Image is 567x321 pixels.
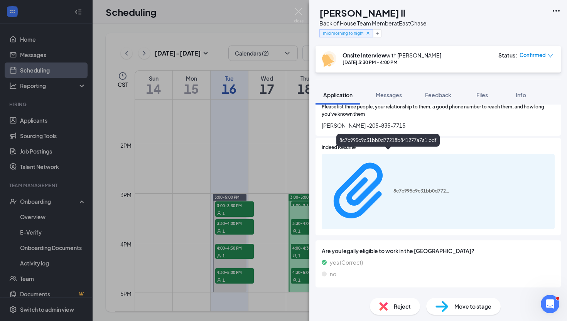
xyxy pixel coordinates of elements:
b: Onsite Interview [343,52,386,59]
svg: Plus [375,31,380,36]
div: Status : [498,51,517,59]
div: with [PERSON_NAME] [343,51,441,59]
span: Move to stage [454,302,491,311]
div: 8c7c995c9c31bb0d77218b841277a7a1.pdf [393,188,451,194]
span: down [548,53,553,59]
span: Please list three people, your relationship to them, a good phone number to reach them, and how l... [322,103,555,118]
span: Reject [394,302,411,311]
span: Confirmed [520,51,546,59]
span: Messages [376,91,402,98]
div: Back of House Team Member at EastChase [319,19,427,27]
svg: Ellipses [552,6,561,15]
iframe: Intercom live chat [541,295,559,313]
span: Feedback [425,91,451,98]
div: 8c7c995c9c31bb0d77218b841277a7a1.pdf [336,134,440,147]
div: [DATE] 3:30 PM - 4:00 PM [343,59,441,66]
span: Indeed Resume [322,144,356,151]
span: Application [323,91,353,98]
a: Paperclip8c7c995c9c31bb0d77218b841277a7a1.pdf [326,157,451,226]
span: yes (Correct) [330,258,363,267]
span: no [330,270,336,278]
span: mid morning to night shift [323,30,363,36]
h1: [PERSON_NAME] ll [319,6,405,19]
svg: Paperclip [326,157,393,225]
span: [PERSON_NAME] -205-835-7715 [322,121,555,130]
span: Files [476,91,488,98]
span: Info [516,91,526,98]
button: Plus [373,29,381,37]
svg: Cross [365,30,371,36]
span: Are you legally eligible to work in the [GEOGRAPHIC_DATA]? [322,247,555,255]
